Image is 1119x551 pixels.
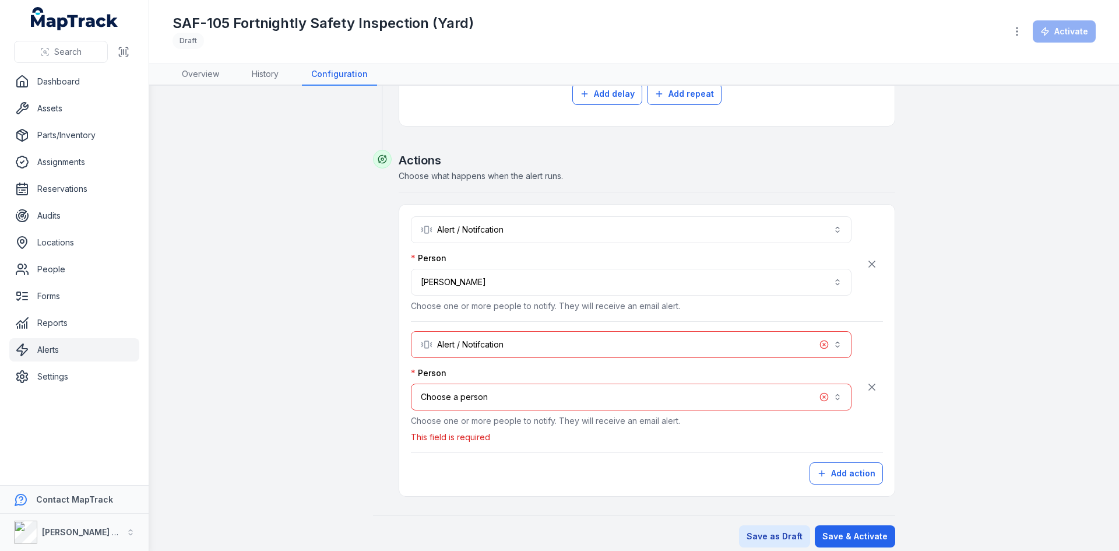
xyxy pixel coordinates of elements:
[9,365,139,388] a: Settings
[173,33,204,49] div: Draft
[9,285,139,308] a: Forms
[399,171,563,181] span: Choose what happens when the alert runs.
[9,258,139,281] a: People
[9,231,139,254] a: Locations
[411,216,851,243] button: Alert / Notifcation
[411,431,851,443] p: This field is required
[9,70,139,93] a: Dashboard
[411,252,446,264] label: Person
[810,462,883,485] button: Add action
[739,525,810,548] button: Save as Draft
[9,97,139,120] a: Assets
[411,384,851,410] button: Choose a person
[9,311,139,335] a: Reports
[9,338,139,362] a: Alerts
[411,367,446,379] label: Person
[411,300,851,312] p: Choose one or more people to notify. They will receive an email alert.
[36,494,113,504] strong: Contact MapTrack
[647,83,722,105] button: Add repeat
[31,7,118,30] a: MapTrack
[411,415,851,427] p: Choose one or more people to notify. They will receive an email alert.
[173,14,474,33] h1: SAF-105 Fortnightly Safety Inspection (Yard)
[14,41,108,63] button: Search
[302,64,377,86] a: Configuration
[42,527,138,537] strong: [PERSON_NAME] Group
[399,152,895,169] h2: Actions
[815,525,895,548] button: Save & Activate
[572,83,642,105] button: Add delay
[54,46,82,58] span: Search
[9,204,139,227] a: Audits
[173,64,228,86] a: Overview
[411,331,851,358] button: Alert / Notifcation
[411,269,851,296] button: [PERSON_NAME]
[9,177,139,201] a: Reservations
[242,64,288,86] a: History
[9,150,139,174] a: Assignments
[9,124,139,147] a: Parts/Inventory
